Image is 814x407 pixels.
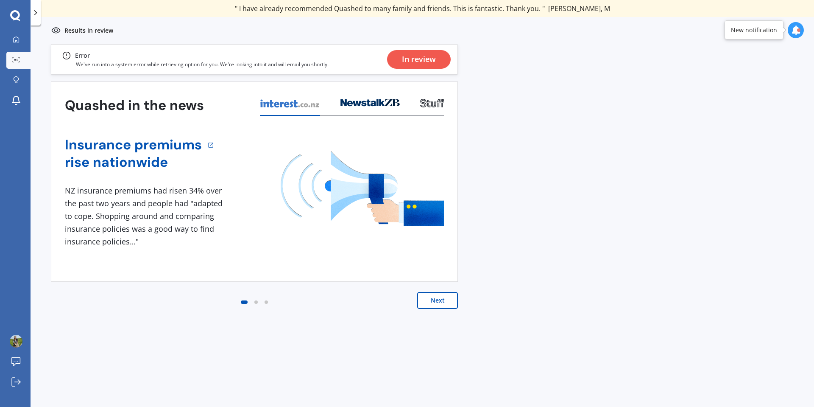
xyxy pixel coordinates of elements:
[51,25,61,36] img: inReview.1b73fd28b8dc78d21cc1.svg
[64,26,113,35] p: Results in review
[65,136,202,154] a: Insurance premiums
[10,335,22,348] img: AGNmyxaGXc-Ea6hd-sVSTHveaH5OHyFUbhz3FwS5m17XEg=s96-c
[417,292,458,309] button: Next
[75,51,90,61] div: Error
[65,97,204,114] h3: Quashed in the news
[65,154,202,171] a: rise nationwide
[281,151,444,226] img: media image
[65,185,226,248] div: NZ insurance premiums had risen 34% over the past two years and people had "adapted to cope. Shop...
[402,50,436,69] div: In review
[76,61,329,68] p: We've run into a system error while retrieving option for you. We're looking into it and will ema...
[731,26,777,34] div: New notification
